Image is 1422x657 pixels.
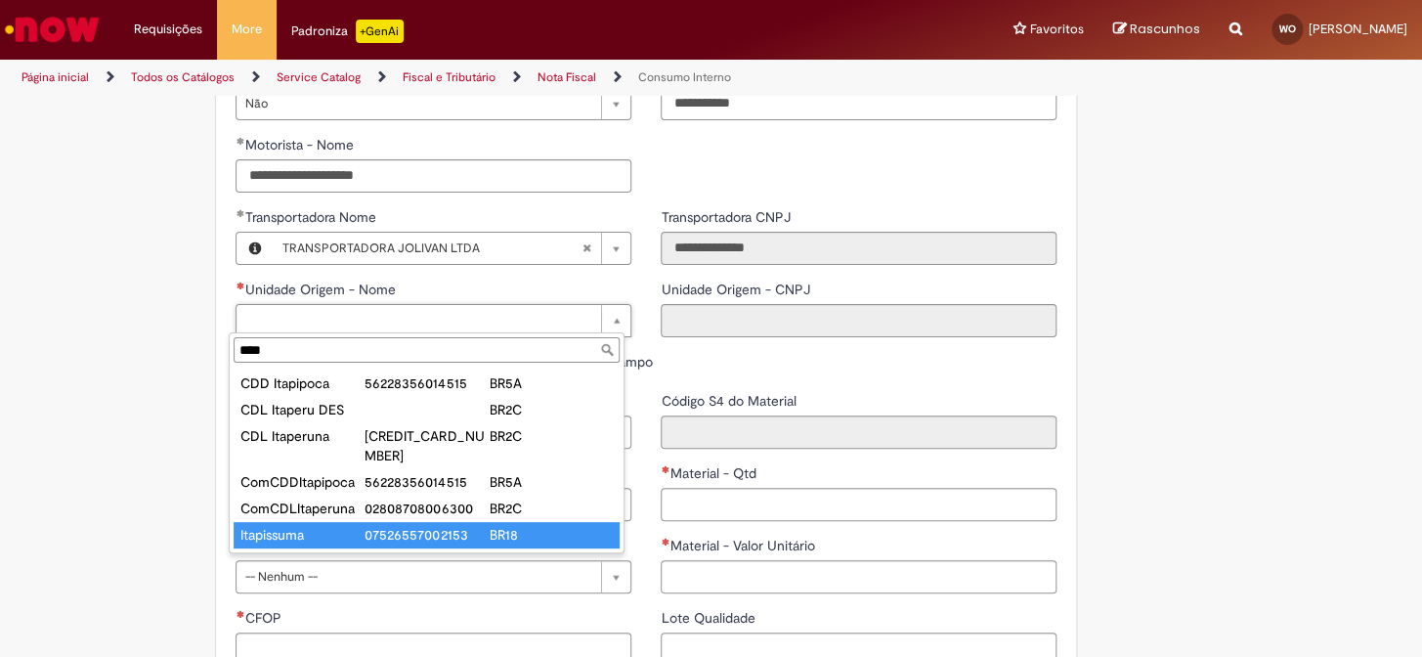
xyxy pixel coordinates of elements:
div: BR5A [489,373,613,393]
ul: Unidade Origem - Nome [230,367,624,552]
div: 07526557002153 [365,525,489,545]
div: CDL Itaperuna [240,426,365,446]
div: Itapissuma [240,525,365,545]
div: BR5A [489,472,613,492]
div: ComCDDItapipoca [240,472,365,492]
div: [CREDIT_CARD_NUMBER] [365,426,489,465]
div: ComCDLItaperuna [240,499,365,518]
div: BR2C [489,426,613,446]
div: CDD Itapipoca [240,373,365,393]
div: BR2C [489,400,613,419]
div: CDL Itaperu DES [240,400,365,419]
div: 56228356014515 [365,472,489,492]
div: BR18 [489,525,613,545]
div: BR2C [489,499,613,518]
div: 02808708006300 [365,499,489,518]
div: 56228356014515 [365,373,489,393]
